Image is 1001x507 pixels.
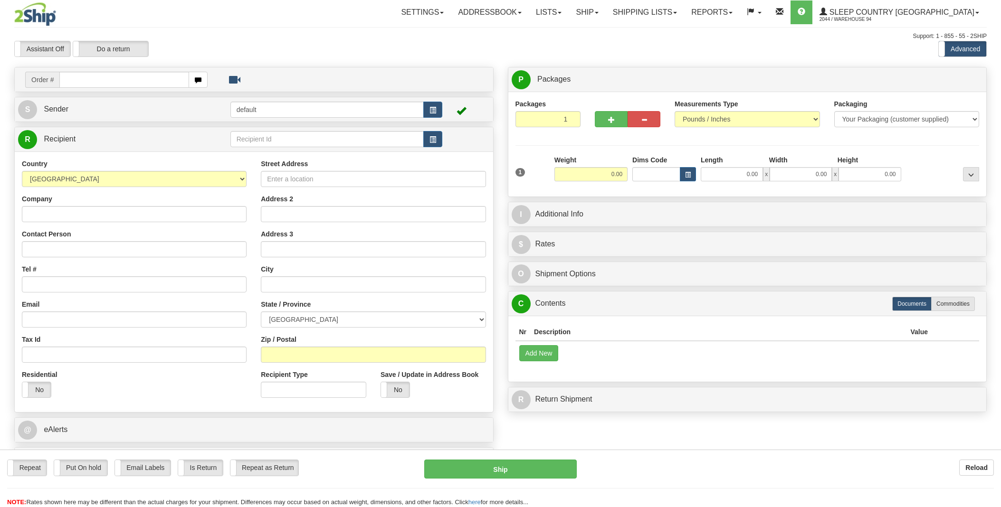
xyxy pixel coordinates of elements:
label: Company [22,194,52,204]
label: Street Address [261,159,308,169]
span: 2044 / Warehouse 94 [820,15,891,24]
label: Contact Person [22,229,71,239]
input: Sender Id [230,102,424,118]
th: Description [530,323,906,341]
a: @ eAlerts [18,420,490,440]
a: CContents [512,294,983,313]
span: Sleep Country [GEOGRAPHIC_DATA] [827,8,974,16]
label: Residential [22,370,57,379]
a: Shipping lists [606,0,684,24]
iframe: chat widget [979,205,1000,302]
label: Assistant Off [15,41,70,56]
label: Measurements Type [675,99,738,109]
button: Add New [519,345,559,361]
label: Tel # [22,264,37,274]
span: NOTE: [7,498,26,506]
span: @ [18,421,37,440]
label: Tax Id [22,335,40,344]
label: City [261,264,273,274]
span: $ [512,235,531,254]
span: Recipient [44,135,76,143]
label: Do a return [73,41,148,56]
a: S Sender [18,100,230,119]
th: Value [906,323,932,341]
th: Nr [515,323,531,341]
label: Recipient Type [261,370,308,379]
span: Order # [25,72,59,88]
label: Save / Update in Address Book [381,370,478,379]
label: Email [22,300,39,309]
span: x [832,167,839,181]
img: logo2044.jpg [14,2,56,26]
label: No [22,382,51,397]
b: Reload [965,464,988,471]
span: I [512,205,531,224]
span: x [763,167,770,181]
label: Put On hold [54,460,107,475]
span: Sender [44,105,68,113]
label: Country [22,159,48,169]
label: Advanced [939,41,986,56]
label: Height [838,155,858,165]
a: P Packages [512,70,983,89]
span: eAlerts [44,425,67,433]
span: C [512,294,531,313]
label: Weight [554,155,576,165]
label: Commodities [931,297,975,311]
label: Packages [515,99,546,109]
a: Settings [394,0,451,24]
span: P [512,70,531,89]
span: O [512,264,531,283]
label: Zip / Postal [261,335,296,344]
label: Address 3 [261,229,293,239]
span: Packages [537,75,571,83]
label: Length [701,155,723,165]
button: Ship [424,460,577,479]
a: Sleep Country [GEOGRAPHIC_DATA] 2044 / Warehouse 94 [812,0,986,24]
label: Packaging [834,99,868,109]
label: State / Province [261,300,311,309]
label: Repeat [8,460,47,475]
a: Ship [569,0,605,24]
label: No [381,382,410,397]
label: Is Return [178,460,223,475]
a: IAdditional Info [512,205,983,224]
label: Repeat as Return [230,460,298,475]
span: S [18,100,37,119]
a: OShipment Options [512,264,983,284]
a: Lists [529,0,569,24]
a: here [468,498,481,506]
input: Recipient Id [230,131,424,147]
label: Address 2 [261,194,293,204]
span: R [18,130,37,149]
span: 1 [515,168,525,177]
a: $Rates [512,235,983,254]
label: Email Labels [115,460,171,475]
input: Enter a location [261,171,486,187]
label: Dims Code [632,155,667,165]
span: R [512,390,531,409]
div: Support: 1 - 855 - 55 - 2SHIP [14,32,987,40]
a: Reports [684,0,740,24]
label: Width [769,155,788,165]
a: R Recipient [18,130,207,149]
button: Reload [959,460,994,476]
a: Addressbook [451,0,529,24]
a: RReturn Shipment [512,390,983,409]
div: ... [963,167,979,181]
label: Documents [892,297,932,311]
